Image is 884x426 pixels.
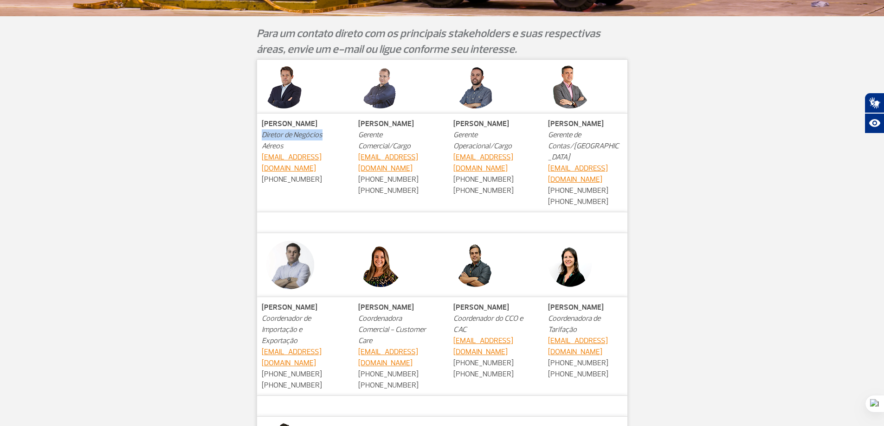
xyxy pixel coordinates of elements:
[262,238,316,292] img: Diego_Forma2.jpg
[358,130,411,151] em: Gerente Comercial/Cargo
[548,119,604,128] strong: [PERSON_NAME]
[453,119,509,128] strong: [PERSON_NAME]
[453,314,523,334] em: Coordenador do CCO e CAC
[262,119,317,128] strong: [PERSON_NAME]
[548,164,608,184] a: [EMAIL_ADDRESS][DOMAIN_NAME]
[453,153,513,173] a: [EMAIL_ADDRESS][DOMAIN_NAME]
[262,130,323,151] em: Diretor de Negócios Aéreos
[453,118,528,196] p: [PHONE_NUMBER] [PHONE_NUMBER]
[262,303,317,312] strong: [PERSON_NAME]
[262,64,306,108] img: sem-foto-avatar.png
[358,64,402,108] img: sem-foto-avatar.png
[865,93,884,113] button: Abrir tradutor de língua de sinais.
[257,25,628,57] p: Para um contato direto com os principais stakeholders e suas respectivas áreas, envie um e-mail o...
[358,303,414,312] strong: [PERSON_NAME]
[865,93,884,134] div: Plugin de acessibilidade da Hand Talk.
[453,336,513,356] a: [EMAIL_ADDRESS][DOMAIN_NAME]
[358,153,418,173] a: [EMAIL_ADDRESS][DOMAIN_NAME]
[453,64,497,108] img: sem-foto-avatar.png
[358,314,426,345] em: Coordenadora Comercial - Customer Care
[358,119,414,128] strong: [PERSON_NAME]
[543,297,627,395] td: [PHONE_NUMBER] [PHONE_NUMBER]
[358,347,418,368] a: [EMAIL_ADDRESS][DOMAIN_NAME]
[257,297,343,395] td: [PHONE_NUMBER] [PHONE_NUMBER]
[453,130,512,151] em: Gerente Operacional/Cargo
[865,113,884,134] button: Abrir recursos assistivos.
[548,314,600,334] em: Coordenadora de Tarifação
[548,243,592,287] img: sem-foto-avatar.png
[543,113,627,212] td: [PHONE_NUMBER] [PHONE_NUMBER]
[354,113,438,212] td: [PHONE_NUMBER] [PHONE_NUMBER]
[354,297,438,395] td: [PHONE_NUMBER] [PHONE_NUMBER]
[262,153,322,173] a: [EMAIL_ADDRESS][DOMAIN_NAME]
[548,130,619,162] em: Gerente de Contas/[GEOGRAPHIC_DATA]
[449,297,533,395] td: [PHONE_NUMBER] [PHONE_NUMBER]
[262,347,322,368] a: [EMAIL_ADDRESS][DOMAIN_NAME]
[453,303,509,312] strong: [PERSON_NAME]
[358,243,402,287] img: sem-foto-avatar.png
[548,303,604,312] strong: [PERSON_NAME]
[548,336,608,356] a: [EMAIL_ADDRESS][DOMAIN_NAME]
[548,64,592,108] img: sem-foto-avatar.png
[257,113,343,212] td: [PHONE_NUMBER]
[262,314,311,345] em: Coordenador de Importação e Exportação
[453,243,497,287] img: sem-foto-avatar.png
